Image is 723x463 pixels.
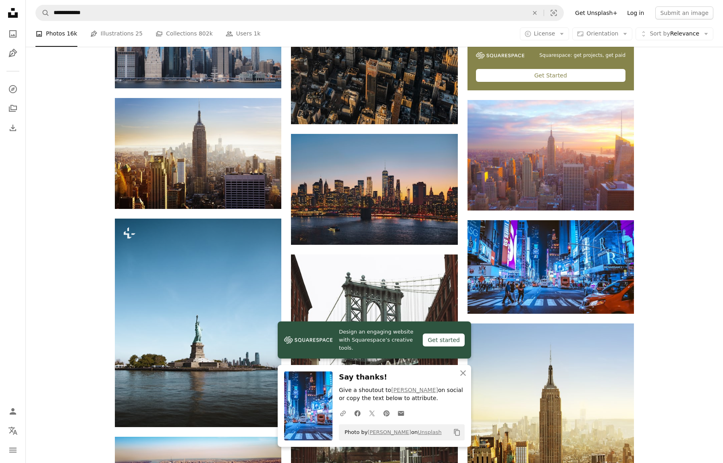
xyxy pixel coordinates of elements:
[636,27,713,40] button: Sort byRelevance
[156,21,213,47] a: Collections 802k
[418,429,441,435] a: Unsplash
[450,425,464,439] button: Copy to clipboard
[394,405,408,421] a: Share over email
[650,30,699,38] span: Relevance
[572,27,632,40] button: Orientation
[5,120,21,136] a: Download History
[467,263,634,271] a: people walking on pedestrian lane during night time
[476,69,625,82] div: Get Started
[5,442,21,458] button: Menu
[350,405,365,421] a: Share on Facebook
[341,426,442,439] span: Photo by on
[544,5,563,21] button: Visual search
[368,429,411,435] a: [PERSON_NAME]
[423,334,465,346] div: Get started
[526,5,544,21] button: Clear
[5,45,21,61] a: Illustrations
[115,219,281,427] img: a view of the statue of liberty from across the water
[339,371,465,383] h3: Say thanks!
[622,6,649,19] a: Log in
[467,151,634,159] a: Empire State building
[520,27,569,40] button: License
[199,29,213,38] span: 802k
[539,52,625,59] span: Squarespace: get projects, get paid
[291,134,457,245] img: panoramic photography of Brooklyn Bridge
[586,30,618,37] span: Orientation
[339,386,465,403] p: Give a shoutout to on social or copy the text below to attribute.
[226,21,261,47] a: Users 1k
[570,6,622,19] a: Get Unsplash+
[467,100,634,211] img: Empire State building
[5,5,21,23] a: Home — Unsplash
[391,387,438,393] a: [PERSON_NAME]
[291,186,457,193] a: panoramic photography of Brooklyn Bridge
[476,52,524,59] img: file-1747939142011-51e5cc87e3c9
[135,29,143,38] span: 25
[534,30,555,37] span: License
[5,100,21,117] a: Collections
[5,423,21,439] button: Language
[650,30,670,37] span: Sort by
[284,334,332,346] img: file-1606177908946-d1eed1cbe4f5image
[379,405,394,421] a: Share on Pinterest
[278,321,471,359] a: Design an engaging website with Squarespace’s creative tools.Get started
[5,26,21,42] a: Photos
[115,150,281,157] a: silver high-rise building during daytime
[655,6,713,19] button: Submit an image
[35,5,564,21] form: Find visuals sitewide
[339,328,416,352] span: Design an engaging website with Squarespace’s creative tools.
[5,81,21,97] a: Explore
[90,21,143,47] a: Illustrations 25
[115,319,281,326] a: a view of the statue of liberty from across the water
[5,403,21,419] a: Log in / Sign up
[365,405,379,421] a: Share on Twitter
[467,220,634,314] img: people walking on pedestrian lane during night time
[253,29,260,38] span: 1k
[115,98,281,209] img: silver high-rise building during daytime
[36,5,50,21] button: Search Unsplash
